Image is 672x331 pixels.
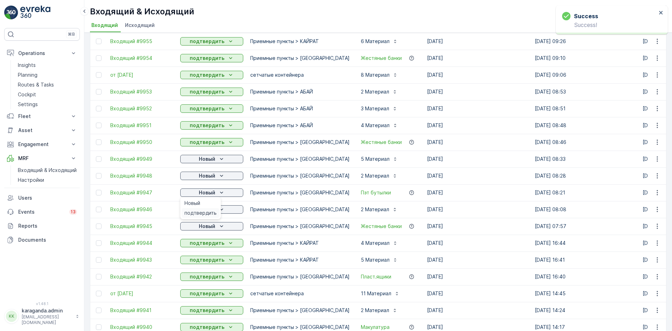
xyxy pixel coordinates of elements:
span: Входящий #9941 [110,307,173,314]
p: 4 Материал [361,122,390,129]
span: от [DATE] [110,290,173,297]
div: Toggle Row Selected [96,207,101,212]
button: close [659,10,664,16]
div: Toggle Row Selected [96,308,101,313]
td: [DATE] 08:51 [531,100,639,117]
button: подтвердить [180,289,243,298]
span: Входящий #9944 [110,240,173,247]
div: Toggle Row Selected [96,106,101,111]
td: Приемные пункты > КАЙРАТ [247,33,353,50]
p: 6 Материал [361,38,390,45]
td: Приемные пункты > АБАЙ [247,100,353,117]
button: Новый [180,172,243,180]
button: MRF [4,151,80,165]
a: Входящий #9954 [110,55,173,62]
p: [EMAIL_ADDRESS][DOMAIN_NAME] [22,314,72,325]
button: Fleet [4,109,80,123]
td: [DATE] [423,151,531,167]
p: подтвердить [190,290,224,297]
td: Приемные пункты > [GEOGRAPHIC_DATA] [247,268,353,285]
td: [DATE] 08:48 [531,117,639,134]
a: Пласт.ящики [361,273,391,280]
span: Жестяные банки [361,55,402,62]
h3: Success [574,12,598,20]
button: подтвердить [180,138,243,146]
td: [DATE] 16:44 [531,235,639,251]
a: от 15.08.2025 [110,290,173,297]
a: Documents [4,233,80,247]
a: Входящий #9951 [110,122,173,129]
a: Входящий #9948 [110,172,173,179]
button: 5 Материал [357,254,402,266]
div: Toggle Row Selected [96,173,101,179]
p: Asset [18,127,66,134]
td: [DATE] 08:46 [531,134,639,151]
td: [DATE] [423,218,531,235]
a: Входящий #9950 [110,139,173,146]
p: Planning [18,71,37,78]
p: Новый [199,156,215,163]
td: [DATE] 07:57 [531,218,639,235]
div: Toggle Row Selected [96,240,101,246]
p: подтвердить [190,324,224,331]
td: [DATE] 09:26 [531,33,639,50]
p: подтвердить [190,307,224,314]
p: подтвердить [190,55,224,62]
p: подтвердить [190,273,224,280]
td: Приемные пункты > АБАЙ [247,83,353,100]
p: ⌘B [68,32,75,37]
p: 2 Материал [361,307,389,314]
span: от [DATE] [110,71,173,78]
button: 5 Материал [357,153,402,165]
button: подтвердить [180,71,243,79]
button: 8 Материал [357,69,402,81]
button: 3 Материал [357,103,402,114]
td: Приемные пункты > [GEOGRAPHIC_DATA] [247,218,353,235]
a: Входящий #9952 [110,105,173,112]
a: Cockpit [15,90,80,99]
p: 8 Материал [361,71,390,78]
p: 11 Материал [361,290,391,297]
a: Входящий #9947 [110,189,173,196]
td: [DATE] 16:41 [531,251,639,268]
p: подтвердить [190,71,224,78]
td: [DATE] 08:53 [531,83,639,100]
a: Входящий #9955 [110,38,173,45]
div: Toggle Row Selected [96,156,101,162]
td: [DATE] [423,33,531,50]
p: 2 Материал [361,172,389,179]
div: Toggle Row Selected [96,72,101,78]
a: Входящий #9943 [110,256,173,263]
p: 5 Материал [361,156,390,163]
td: [DATE] [423,117,531,134]
td: [DATE] [423,167,531,184]
a: Insights [15,60,80,70]
p: 3 Материал [361,105,389,112]
span: Жестяные банки [361,223,402,230]
span: Входящий #9953 [110,88,173,95]
td: [DATE] 08:28 [531,167,639,184]
td: сетчатыe контейнера [247,67,353,83]
td: [DATE] 08:33 [531,151,639,167]
td: [DATE] 14:45 [531,285,639,302]
td: Приемные пункты > [GEOGRAPHIC_DATA] [247,184,353,201]
button: 2 Материал [357,86,402,97]
td: сетчатыe контейнера [247,285,353,302]
td: [DATE] [423,302,531,319]
button: Asset [4,123,80,137]
p: Входящий & Исходящий [18,167,77,174]
p: 2 Материал [361,88,389,95]
a: Пэт бутылки [361,189,391,196]
p: Operations [18,50,66,57]
p: Новый [199,172,215,179]
td: [DATE] 09:06 [531,67,639,83]
td: Приемные пункты > [GEOGRAPHIC_DATA] [247,151,353,167]
span: Входящий #9940 [110,324,173,331]
td: [DATE] [423,201,531,218]
td: [DATE] [423,83,531,100]
td: Приемные пункты > [GEOGRAPHIC_DATA] [247,167,353,184]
